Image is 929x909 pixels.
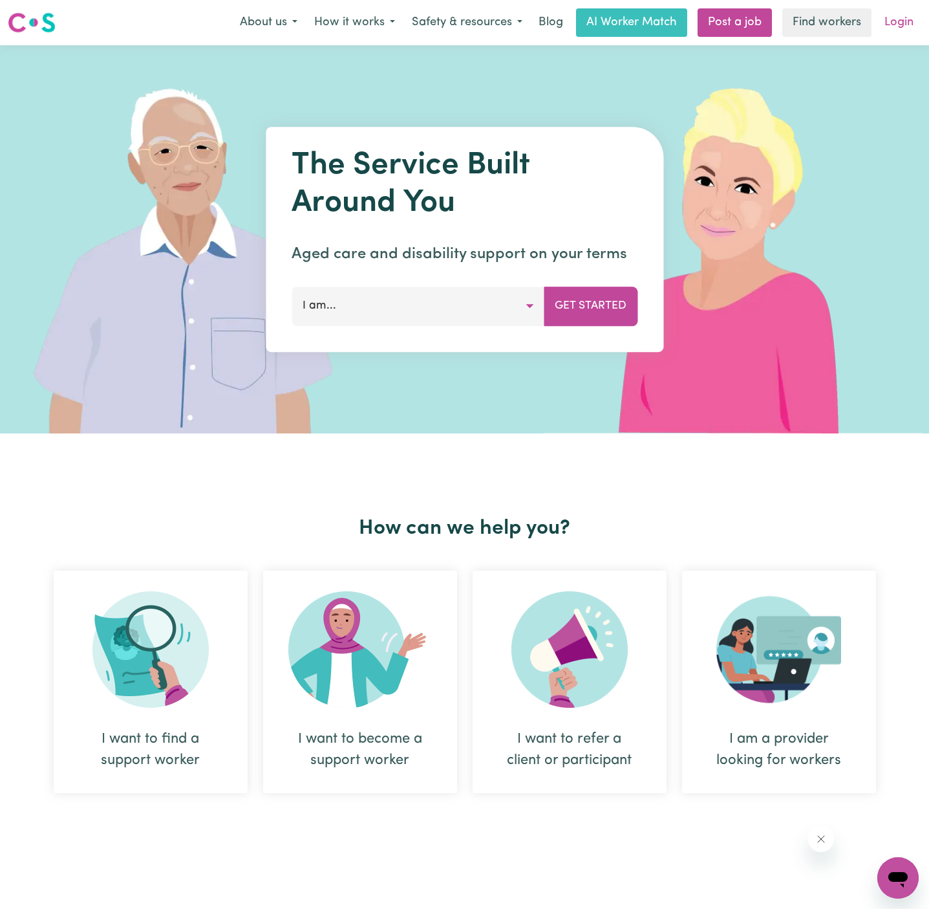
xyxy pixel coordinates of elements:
[231,9,306,36] button: About us
[85,728,217,771] div: I want to find a support worker
[263,571,457,793] div: I want to become a support worker
[698,8,772,37] a: Post a job
[531,8,571,37] a: Blog
[294,728,426,771] div: I want to become a support worker
[292,243,637,266] p: Aged care and disability support on your terms
[473,571,667,793] div: I want to refer a client or participant
[877,857,919,899] iframe: Button to launch messaging window
[8,9,78,19] span: Need any help?
[288,591,432,708] img: Become Worker
[713,728,845,771] div: I am a provider looking for workers
[292,148,637,222] h1: The Service Built Around You
[808,826,834,852] iframe: Close message
[576,8,687,37] a: AI Worker Match
[8,11,56,34] img: Careseekers logo
[292,287,544,325] button: I am...
[8,8,56,38] a: Careseekers logo
[544,287,637,325] button: Get Started
[782,8,871,37] a: Find workers
[54,571,248,793] div: I want to find a support worker
[682,571,876,793] div: I am a provider looking for workers
[877,8,921,37] a: Login
[306,9,403,36] button: How it works
[511,591,628,708] img: Refer
[46,516,884,541] h2: How can we help you?
[716,591,842,708] img: Provider
[504,728,635,771] div: I want to refer a client or participant
[92,591,209,708] img: Search
[403,9,531,36] button: Safety & resources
